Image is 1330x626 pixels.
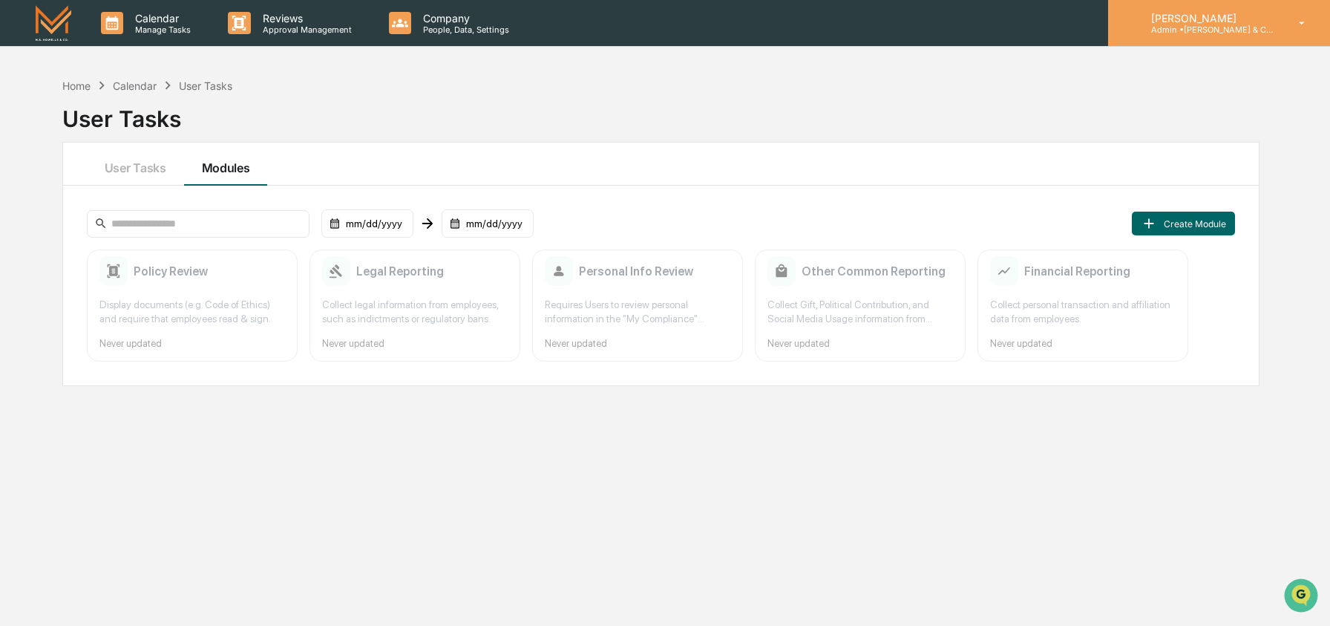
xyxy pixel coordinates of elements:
[1132,212,1234,235] button: Create Module
[123,12,198,25] p: Calendar
[411,25,517,35] p: People, Data, Settings
[113,79,157,92] div: Calendar
[179,79,232,92] div: User Tasks
[545,298,730,326] div: Requires Users to review personal information in the "My Compliance" Greenboard module and ensure...
[442,209,534,238] div: mm/dd/yyyy
[134,264,208,278] h2: Policy Review
[15,31,270,55] p: How can we help?
[321,209,413,238] div: mm/dd/yyyy
[36,5,71,40] img: logo
[99,298,285,326] div: Display documents (e.g. Code of Ethics) and require that employees read & sign.
[30,187,96,202] span: Preclearance
[251,12,359,25] p: Reviews
[579,264,693,278] h2: Personal Info Review
[99,338,285,349] div: Never updated
[252,118,270,136] button: Start new chat
[15,189,27,200] div: 🖐️
[15,114,42,140] img: 1746055101610-c473b297-6a78-478c-a979-82029cc54cd1
[767,298,953,326] div: Collect Gift, Political Contribution, and Social Media Usage information from employees.
[322,338,508,349] div: Never updated
[1282,577,1323,617] iframe: Open customer support
[184,143,268,186] button: Modules
[50,114,243,128] div: Start new chat
[9,209,99,236] a: 🔎Data Lookup
[62,94,1259,132] div: User Tasks
[356,264,444,278] h2: Legal Reporting
[62,79,91,92] div: Home
[1139,25,1277,35] p: Admin • [PERSON_NAME] & Co. - BD
[123,25,198,35] p: Manage Tasks
[545,338,730,349] div: Never updated
[767,338,953,349] div: Never updated
[122,187,184,202] span: Attestations
[251,25,359,35] p: Approval Management
[87,143,184,186] button: User Tasks
[15,217,27,229] div: 🔎
[802,264,946,278] h2: Other Common Reporting
[108,189,119,200] div: 🗄️
[990,338,1176,349] div: Never updated
[30,215,94,230] span: Data Lookup
[411,12,517,25] p: Company
[102,181,190,208] a: 🗄️Attestations
[50,128,188,140] div: We're available if you need us!
[990,298,1176,326] div: Collect personal transaction and affiliation data from employees.
[148,252,180,263] span: Pylon
[105,251,180,263] a: Powered byPylon
[1139,12,1277,25] p: [PERSON_NAME]
[9,181,102,208] a: 🖐️Preclearance
[322,298,508,326] div: Collect legal information from employees, such as indictments or regulatory bans.
[1024,264,1130,278] h2: Financial Reporting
